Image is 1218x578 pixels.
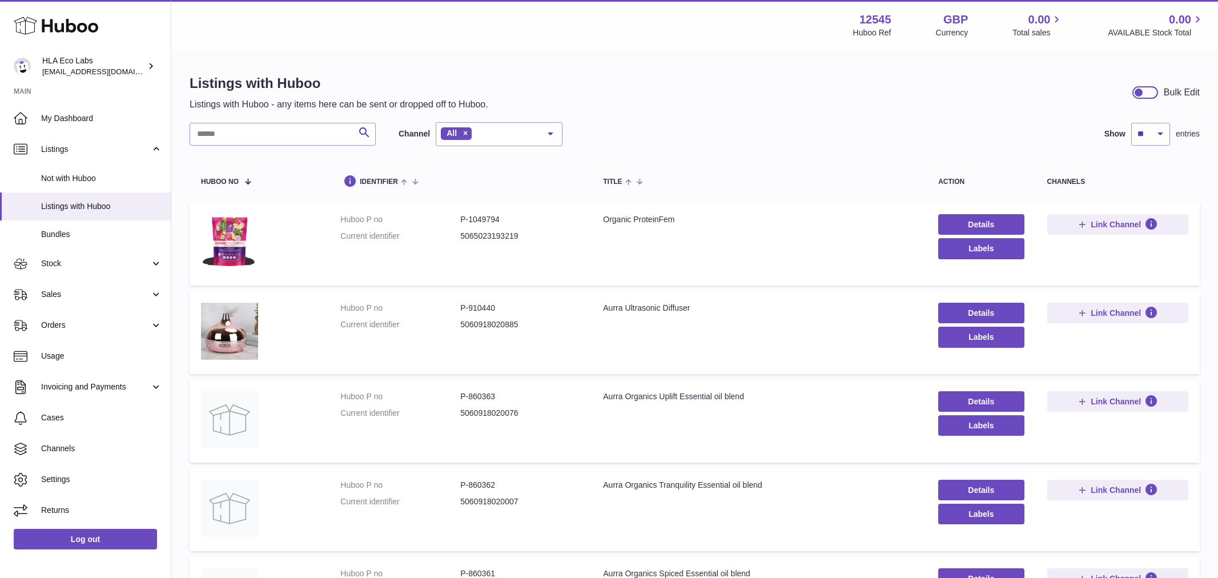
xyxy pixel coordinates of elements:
button: Link Channel [1047,214,1189,235]
button: Link Channel [1047,480,1189,500]
dd: P-860362 [460,480,580,491]
span: AVAILABLE Stock Total [1108,27,1204,38]
div: Currency [936,27,968,38]
div: Aurra Ultrasonic Diffuser [603,303,915,314]
label: Show [1104,129,1125,139]
div: Organic ProteinFem [603,214,915,225]
span: Cases [41,412,162,423]
div: action [938,178,1024,186]
dt: Huboo P no [340,303,460,314]
button: Labels [938,504,1024,524]
span: Usage [41,351,162,362]
span: Not with Huboo [41,173,162,184]
dd: P-910440 [460,303,580,314]
div: Aurra Organics Tranquility Essential oil blend [603,480,915,491]
a: Details [938,391,1024,412]
button: Labels [938,415,1024,436]
label: Channel [399,129,430,139]
img: Aurra Organics Uplift Essential oil blend [201,391,258,448]
div: Bulk Edit [1164,86,1200,99]
a: 0.00 Total sales [1012,12,1063,38]
span: Channels [41,443,162,454]
dd: P-860363 [460,391,580,402]
span: Returns [41,505,162,516]
button: Labels [938,238,1024,259]
span: All [447,129,457,138]
span: Settings [41,474,162,485]
span: Invoicing and Payments [41,382,150,392]
dd: 5065023193219 [460,231,580,242]
span: Orders [41,320,150,331]
span: Listings with Huboo [41,201,162,212]
a: Details [938,303,1024,323]
dd: 5060918020885 [460,319,580,330]
span: Sales [41,289,150,300]
span: Link Channel [1091,308,1141,318]
p: Listings with Huboo - any items here can be sent or dropped off to Huboo. [190,98,488,111]
h1: Listings with Huboo [190,74,488,93]
span: Huboo no [201,178,239,186]
dt: Current identifier [340,231,460,242]
a: Log out [14,529,157,549]
span: My Dashboard [41,113,162,124]
span: [EMAIL_ADDRESS][DOMAIN_NAME] [42,67,168,76]
button: Labels [938,327,1024,347]
a: 0.00 AVAILABLE Stock Total [1108,12,1204,38]
strong: 12545 [859,12,891,27]
dt: Huboo P no [340,391,460,402]
span: title [603,178,622,186]
dt: Current identifier [340,408,460,419]
span: 0.00 [1028,12,1051,27]
dt: Huboo P no [340,214,460,225]
span: Listings [41,144,150,155]
div: channels [1047,178,1189,186]
span: Stock [41,258,150,269]
span: entries [1176,129,1200,139]
div: Aurra Organics Uplift Essential oil blend [603,391,915,402]
dd: 5060918020007 [460,496,580,507]
dt: Current identifier [340,319,460,330]
button: Link Channel [1047,391,1189,412]
img: internalAdmin-12545@internal.huboo.com [14,58,31,75]
span: Total sales [1012,27,1063,38]
dt: Current identifier [340,496,460,507]
img: Aurra Ultrasonic Diffuser [201,303,258,360]
span: Link Channel [1091,396,1141,407]
span: 0.00 [1169,12,1191,27]
a: Details [938,214,1024,235]
a: Details [938,480,1024,500]
span: Link Channel [1091,485,1141,495]
img: Organic ProteinFem [201,214,258,271]
dd: 5060918020076 [460,408,580,419]
div: HLA Eco Labs [42,55,145,77]
span: identifier [360,178,398,186]
strong: GBP [943,12,968,27]
span: Link Channel [1091,219,1141,230]
dt: Huboo P no [340,480,460,491]
img: Aurra Organics Tranquility Essential oil blend [201,480,258,537]
div: Huboo Ref [853,27,891,38]
button: Link Channel [1047,303,1189,323]
span: Bundles [41,229,162,240]
dd: P-1049794 [460,214,580,225]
